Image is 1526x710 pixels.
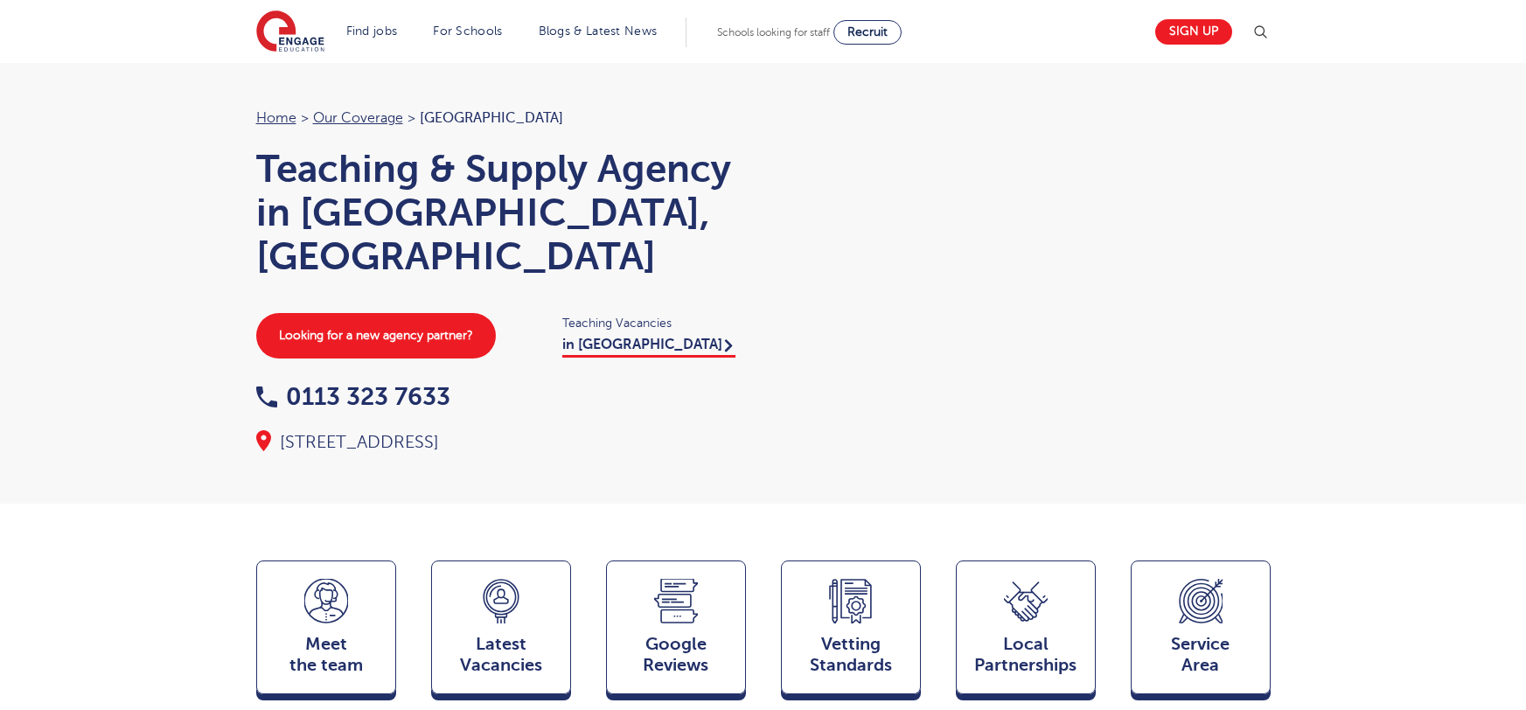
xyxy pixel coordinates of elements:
[420,110,563,126] span: [GEOGRAPHIC_DATA]
[791,634,911,676] span: Vetting Standards
[1140,634,1261,676] span: Service Area
[256,147,746,278] h1: Teaching & Supply Agency in [GEOGRAPHIC_DATA], [GEOGRAPHIC_DATA]
[562,313,746,333] span: Teaching Vacancies
[965,634,1086,676] span: Local Partnerships
[256,10,324,54] img: Engage Education
[1155,19,1232,45] a: Sign up
[346,24,398,38] a: Find jobs
[313,110,403,126] a: Our coverage
[562,337,735,358] a: in [GEOGRAPHIC_DATA]
[833,20,902,45] a: Recruit
[266,634,387,676] span: Meet the team
[256,107,746,129] nav: breadcrumb
[256,313,496,358] a: Looking for a new agency partner?
[256,383,450,410] a: 0113 323 7633
[256,430,746,455] div: [STREET_ADDRESS]
[717,26,830,38] span: Schools looking for staff
[433,24,502,38] a: For Schools
[606,560,746,702] a: GoogleReviews
[441,634,561,676] span: Latest Vacancies
[956,560,1096,702] a: Local Partnerships
[301,110,309,126] span: >
[408,110,415,126] span: >
[256,560,396,702] a: Meetthe team
[256,110,296,126] a: Home
[1131,560,1271,702] a: ServiceArea
[847,25,888,38] span: Recruit
[539,24,658,38] a: Blogs & Latest News
[431,560,571,702] a: LatestVacancies
[616,634,736,676] span: Google Reviews
[781,560,921,702] a: VettingStandards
